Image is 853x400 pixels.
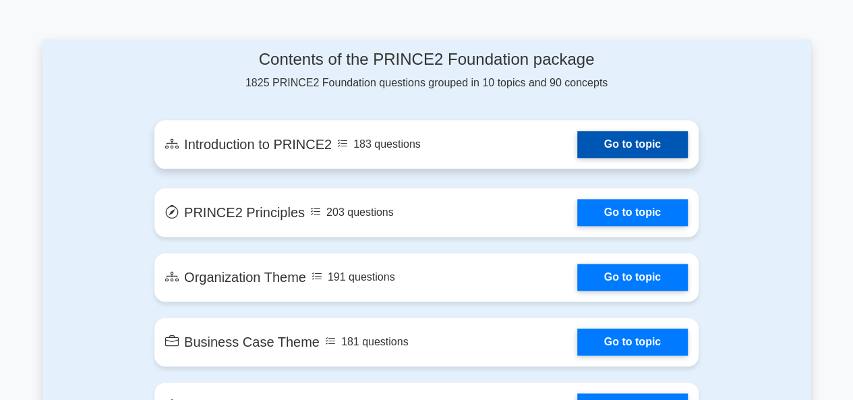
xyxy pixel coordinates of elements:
a: Go to topic [577,199,688,226]
a: Go to topic [577,131,688,158]
a: Go to topic [577,328,688,355]
div: 1825 PRINCE2 Foundation questions grouped in 10 topics and 90 concepts [154,50,699,91]
a: Go to topic [577,264,688,291]
h4: Contents of the PRINCE2 Foundation package [154,50,699,69]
